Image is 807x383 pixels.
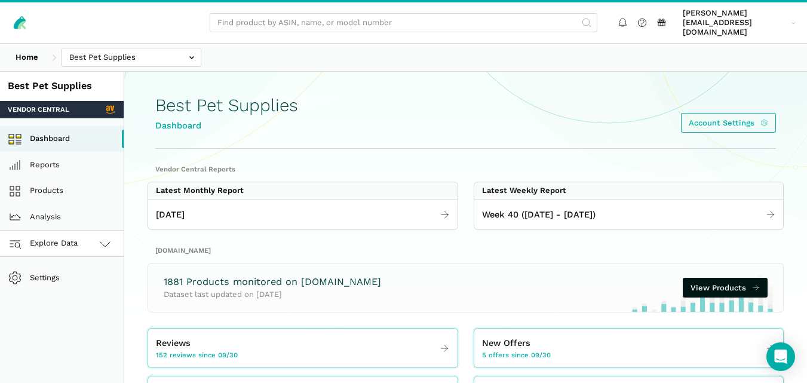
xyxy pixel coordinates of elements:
div: Dashboard [155,119,298,133]
span: View Products [691,282,746,294]
h3: 1881 Products monitored on [DOMAIN_NAME] [164,275,381,289]
span: [PERSON_NAME][EMAIL_ADDRESS][DOMAIN_NAME] [683,8,787,38]
a: [PERSON_NAME][EMAIL_ADDRESS][DOMAIN_NAME] [679,7,800,39]
a: Week 40 ([DATE] - [DATE]) [474,204,784,226]
span: 152 reviews since 09/30 [156,350,238,360]
span: 5 offers since 09/30 [482,350,551,360]
a: View Products [683,278,768,298]
input: Best Pet Supplies [62,48,201,68]
span: New Offers [482,336,530,350]
h2: [DOMAIN_NAME] [155,246,776,255]
h2: Vendor Central Reports [155,164,776,174]
h1: Best Pet Supplies [155,96,298,115]
p: Dataset last updated on [DATE] [164,289,381,301]
a: Reviews 152 reviews since 09/30 [148,333,458,364]
div: Open Intercom Messenger [766,342,795,371]
div: Best Pet Supplies [8,79,116,93]
a: [DATE] [148,204,458,226]
span: Explore Data [12,237,78,251]
span: [DATE] [156,208,185,222]
span: Reviews [156,336,191,350]
a: New Offers 5 offers since 09/30 [474,333,784,364]
span: Vendor Central [8,105,69,114]
div: Latest Weekly Report [482,186,566,195]
span: Week 40 ([DATE] - [DATE]) [482,208,596,222]
div: Latest Monthly Report [156,186,244,195]
a: Account Settings [681,113,776,133]
input: Find product by ASIN, name, or model number [210,13,597,33]
a: Home [8,48,46,68]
